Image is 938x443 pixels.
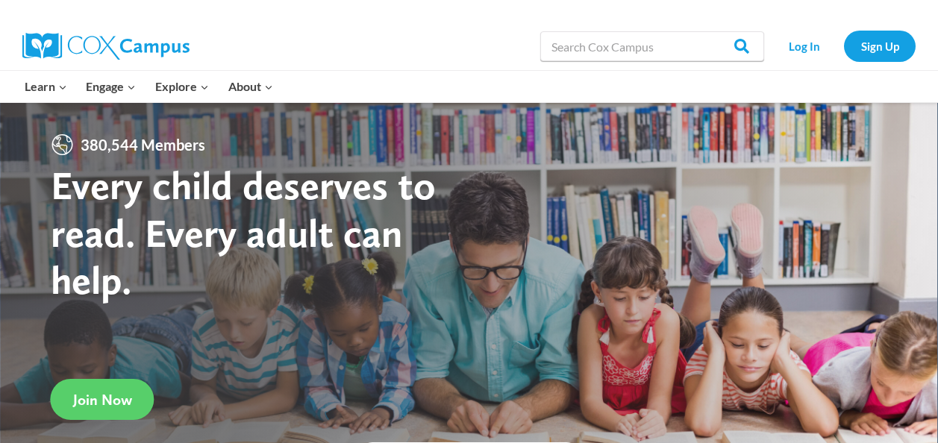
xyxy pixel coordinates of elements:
[73,391,132,409] span: Join Now
[155,77,209,96] span: Explore
[772,31,837,61] a: Log In
[772,31,916,61] nav: Secondary Navigation
[540,31,764,61] input: Search Cox Campus
[15,71,282,102] nav: Primary Navigation
[86,77,136,96] span: Engage
[51,379,154,420] a: Join Now
[22,33,190,60] img: Cox Campus
[75,133,211,157] span: 380,544 Members
[51,161,436,304] strong: Every child deserves to read. Every adult can help.
[228,77,273,96] span: About
[25,77,67,96] span: Learn
[844,31,916,61] a: Sign Up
